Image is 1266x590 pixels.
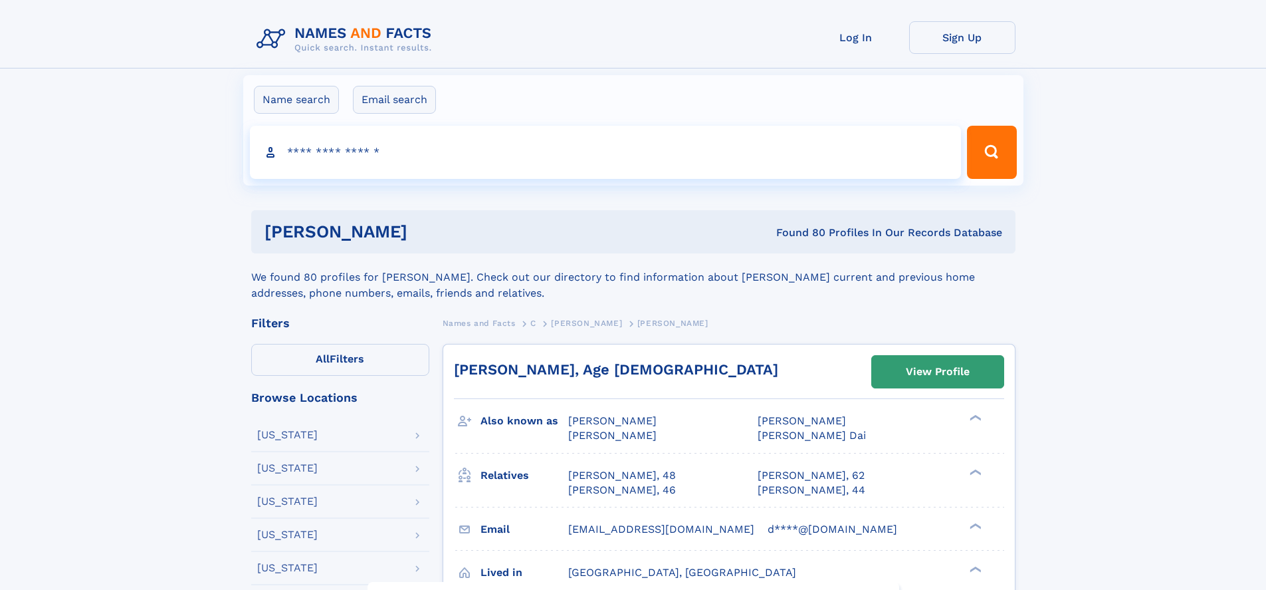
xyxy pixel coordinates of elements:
[758,429,866,442] span: [PERSON_NAME] Dai
[568,429,657,442] span: [PERSON_NAME]
[591,225,1002,240] div: Found 80 Profiles In Our Records Database
[480,410,568,432] h3: Also known as
[551,319,622,328] span: [PERSON_NAME]
[454,361,778,378] a: [PERSON_NAME], Age [DEMOGRAPHIC_DATA]
[568,483,676,498] a: [PERSON_NAME], 46
[530,319,536,328] span: C
[637,319,708,328] span: [PERSON_NAME]
[480,561,568,584] h3: Lived in
[530,315,536,331] a: C
[568,566,796,579] span: [GEOGRAPHIC_DATA], [GEOGRAPHIC_DATA]
[803,21,909,54] a: Log In
[967,126,1016,179] button: Search Button
[906,357,970,387] div: View Profile
[966,414,982,422] div: ❯
[316,353,330,365] span: All
[551,315,622,331] a: [PERSON_NAME]
[758,483,865,498] a: [PERSON_NAME], 44
[254,86,339,114] label: Name search
[264,223,592,240] h1: [PERSON_NAME]
[257,430,318,440] div: [US_STATE]
[568,414,657,427] span: [PERSON_NAME]
[251,344,429,376] label: Filters
[758,414,846,427] span: [PERSON_NAME]
[251,21,443,57] img: Logo Names and Facts
[250,126,962,179] input: search input
[251,317,429,329] div: Filters
[353,86,436,114] label: Email search
[568,523,754,535] span: [EMAIL_ADDRESS][DOMAIN_NAME]
[966,468,982,476] div: ❯
[443,315,516,331] a: Names and Facts
[568,468,676,483] a: [PERSON_NAME], 48
[251,392,429,404] div: Browse Locations
[909,21,1015,54] a: Sign Up
[257,563,318,573] div: [US_STATE]
[251,253,1015,301] div: We found 80 profiles for [PERSON_NAME]. Check out our directory to find information about [PERSON...
[758,468,865,483] a: [PERSON_NAME], 62
[966,565,982,573] div: ❯
[257,529,318,540] div: [US_STATE]
[872,356,1003,388] a: View Profile
[257,463,318,474] div: [US_STATE]
[480,518,568,541] h3: Email
[480,464,568,487] h3: Relatives
[966,521,982,530] div: ❯
[257,496,318,507] div: [US_STATE]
